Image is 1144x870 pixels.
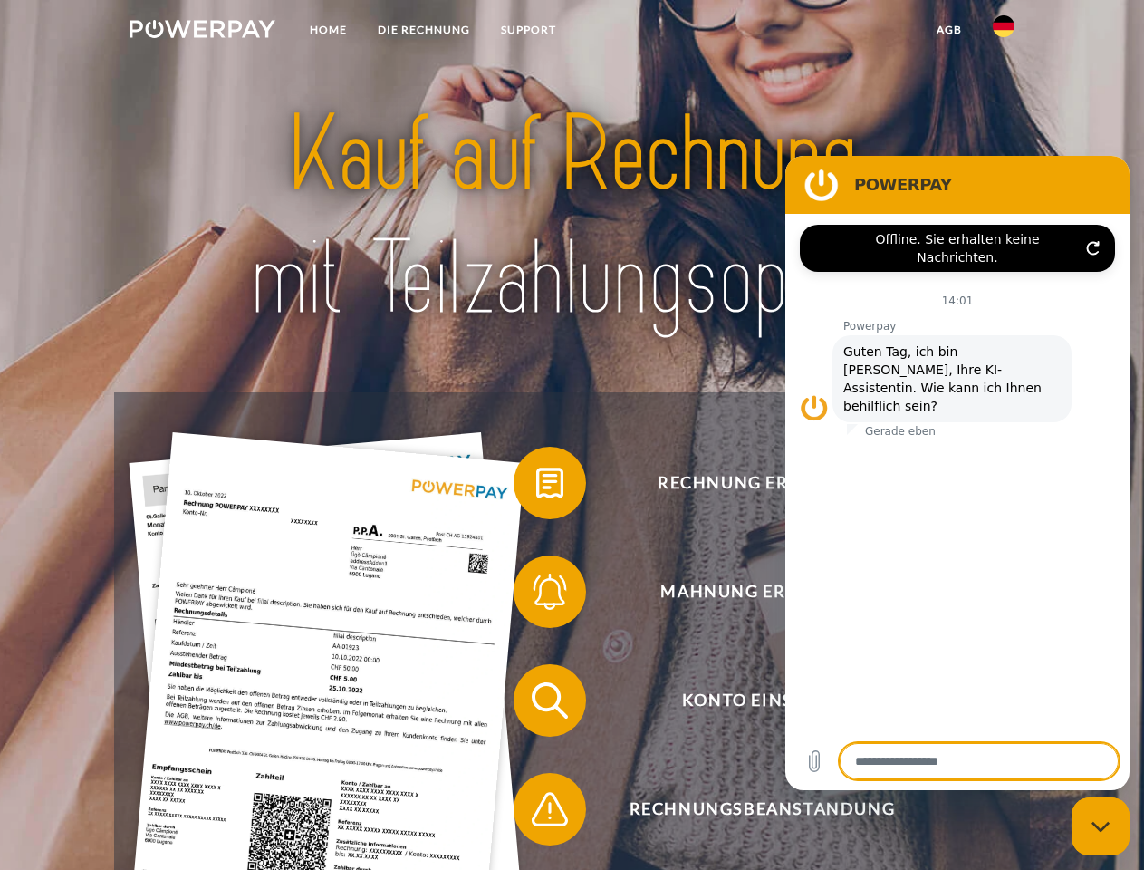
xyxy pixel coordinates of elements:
[514,556,985,628] button: Mahnung erhalten?
[540,773,984,846] span: Rechnungsbeanstandung
[527,787,572,832] img: qb_warning.svg
[514,664,985,737] button: Konto einsehen
[362,14,485,46] a: DIE RECHNUNG
[527,569,572,614] img: qb_bell.svg
[785,156,1130,790] iframe: Messaging-Fenster
[540,556,984,628] span: Mahnung erhalten?
[921,14,977,46] a: agb
[485,14,572,46] a: SUPPORT
[540,447,984,519] span: Rechnung erhalten?
[130,20,275,38] img: logo-powerpay-white.svg
[993,15,1014,37] img: de
[1072,797,1130,855] iframe: Schaltfläche zum Öffnen des Messaging-Fensters; Konversation läuft
[173,87,971,347] img: title-powerpay_de.svg
[540,664,984,737] span: Konto einsehen
[514,773,985,846] button: Rechnungsbeanstandung
[527,460,572,506] img: qb_bill.svg
[294,14,362,46] a: Home
[514,447,985,519] button: Rechnung erhalten?
[527,678,572,723] img: qb_search.svg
